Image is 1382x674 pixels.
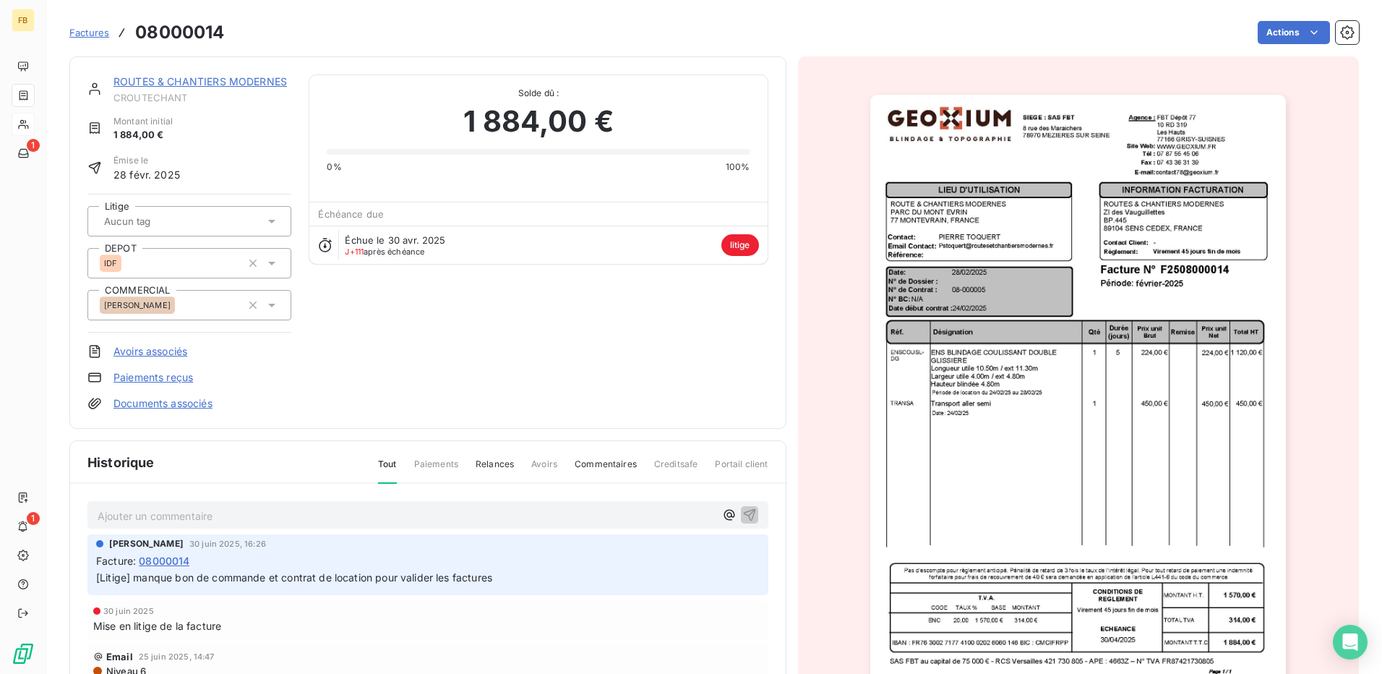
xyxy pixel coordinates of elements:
span: [PERSON_NAME] [109,537,184,550]
div: Open Intercom Messenger [1333,625,1368,660]
span: Creditsafe [654,458,698,482]
span: Émise le [113,154,180,167]
span: 25 juin 2025, 14:47 [139,652,215,661]
span: après échéance [345,247,424,256]
span: Tout [378,458,397,484]
span: Commentaires [575,458,637,482]
span: 30 juin 2025, 16:26 [189,539,266,548]
div: FB [12,9,35,32]
span: Facture : [96,553,136,568]
span: Montant initial [113,115,173,128]
a: Documents associés [113,396,213,411]
span: Mise en litige de la facture [93,618,221,634]
span: 1 884,00 € [113,128,173,142]
a: 1 [12,142,34,165]
a: Paiements reçus [113,370,193,385]
span: [PERSON_NAME] [104,301,171,310]
button: Actions [1258,21,1330,44]
span: 1 [27,512,40,525]
h3: 08000014 [135,20,224,46]
span: 08000014 [139,553,189,568]
span: Email [106,651,133,662]
span: Relances [476,458,514,482]
span: 1 884,00 € [463,100,614,143]
span: IDF [104,259,117,268]
span: Solde dû : [327,87,750,100]
span: Échéance due [318,208,384,220]
span: CROUTECHANT [113,92,291,103]
a: ROUTES & CHANTIERS MODERNES [113,75,287,88]
img: Logo LeanPay [12,642,35,665]
span: Échue le 30 avr. 2025 [345,234,445,246]
span: Factures [69,27,109,38]
a: Factures [69,25,109,40]
span: Historique [87,453,155,472]
span: litige [721,234,759,256]
span: Paiements [414,458,458,482]
span: J+111 [345,247,364,257]
span: 1 [27,139,40,152]
span: Portail client [715,458,768,482]
span: 30 juin 2025 [103,607,154,615]
span: [Litige] manque bon de commande et contrat de location pour valider les factures [96,571,492,584]
span: 100% [726,161,750,174]
a: Avoirs associés [113,344,187,359]
input: Aucun tag [103,215,189,228]
span: 28 févr. 2025 [113,167,180,182]
span: 0% [327,161,341,174]
span: Avoirs [531,458,557,482]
